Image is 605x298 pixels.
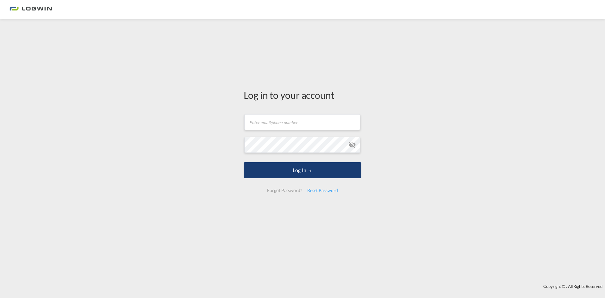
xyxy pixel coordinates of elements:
input: Enter email/phone number [244,114,360,130]
div: Forgot Password? [265,185,304,196]
div: Reset Password [305,185,340,196]
md-icon: icon-eye-off [348,141,356,149]
img: bc73a0e0d8c111efacd525e4c8ad7d32.png [9,3,52,17]
div: Log in to your account [244,88,361,102]
button: LOGIN [244,162,361,178]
